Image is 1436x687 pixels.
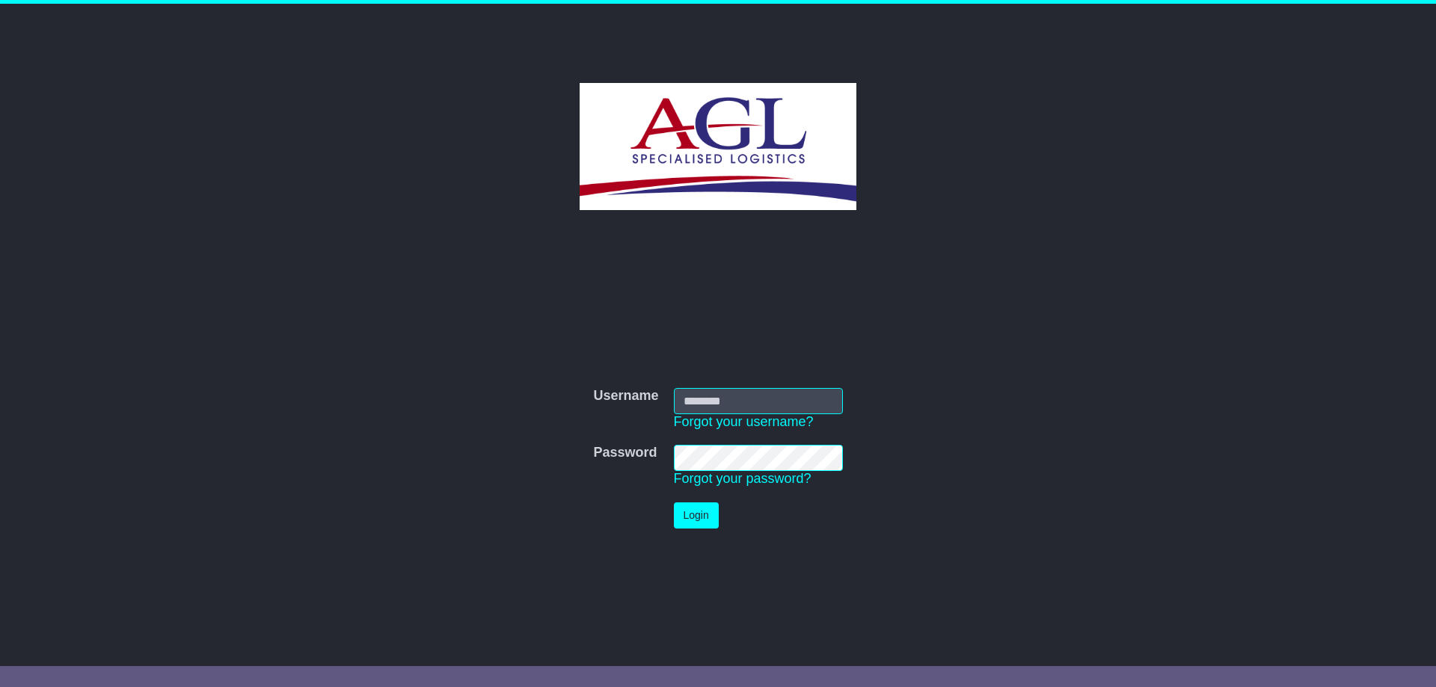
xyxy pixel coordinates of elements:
[593,445,657,461] label: Password
[593,388,658,404] label: Username
[674,502,719,529] button: Login
[674,414,814,429] a: Forgot your username?
[674,471,811,486] a: Forgot your password?
[580,83,856,210] img: AGL SPECIALISED LOGISTICS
